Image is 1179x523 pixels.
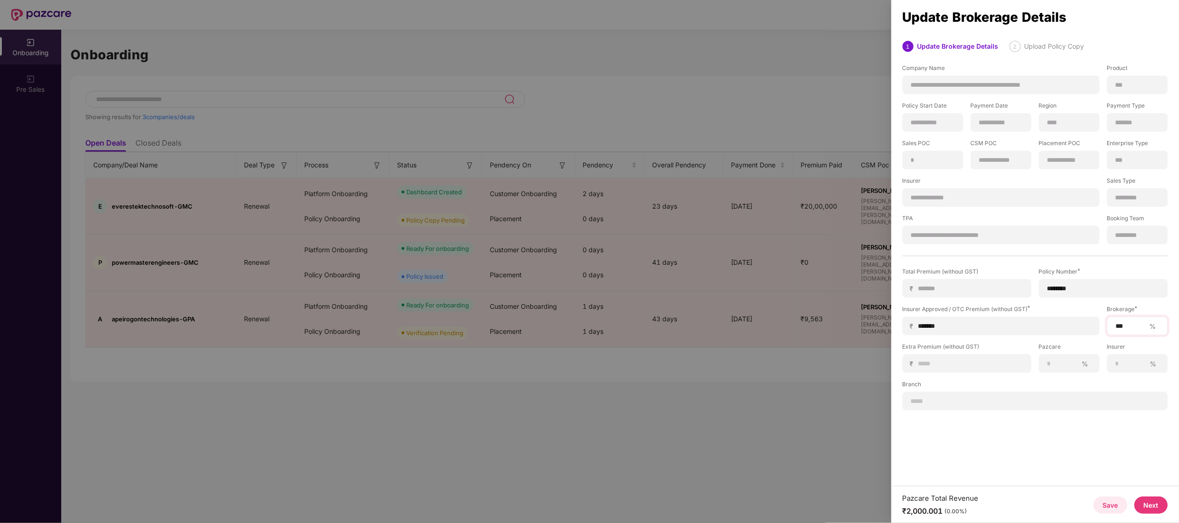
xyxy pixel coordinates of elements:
span: ₹ [910,284,917,293]
div: (0.00%) [945,508,968,515]
label: Placement POC [1039,139,1100,151]
span: % [1147,359,1160,368]
span: % [1146,322,1160,331]
label: Enterprise Type [1107,139,1168,151]
div: Update Brokerage Details [917,41,999,52]
span: % [1078,359,1092,368]
span: ₹ [910,322,917,331]
label: Total Premium (without GST) [903,268,1032,279]
label: Sales Type [1107,177,1168,188]
label: Insurer [903,177,1100,188]
label: Payment Type [1107,102,1168,113]
label: Company Name [903,64,1100,76]
label: Booking Team [1107,214,1168,226]
label: Region [1039,102,1100,113]
label: Extra Premium (without GST) [903,343,1032,354]
label: TPA [903,214,1100,226]
div: Upload Policy Copy [1025,41,1084,52]
label: Policy Start Date [903,102,963,113]
label: Sales POC [903,139,963,151]
div: ₹2,000.001 [903,506,979,516]
span: ₹ [910,359,917,368]
button: Next [1134,497,1168,514]
button: Save [1094,497,1128,514]
span: 2 [1013,43,1017,50]
label: Product [1107,64,1168,76]
label: Branch [903,380,1168,392]
label: Insurer [1107,343,1168,354]
div: Pazcare Total Revenue [903,494,979,503]
div: Brokerage [1107,305,1168,313]
span: 1 [906,43,910,50]
label: CSM POC [971,139,1032,151]
div: Update Brokerage Details [903,12,1168,22]
label: Pazcare [1039,343,1100,354]
div: Insurer Approved / OTC Premium (without GST) [903,305,1100,313]
div: Policy Number [1039,268,1168,275]
label: Payment Date [971,102,1032,113]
